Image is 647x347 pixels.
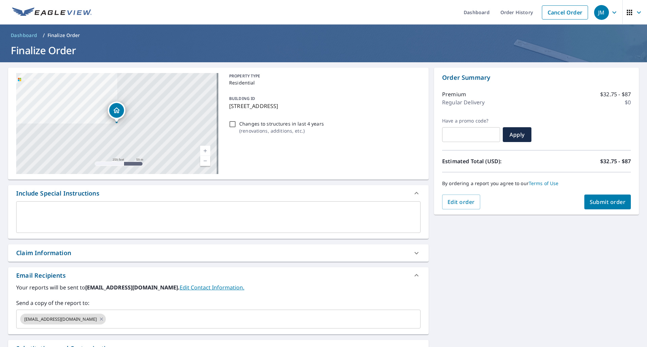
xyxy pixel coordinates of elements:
a: Current Level 17, Zoom Out [200,156,210,166]
a: Cancel Order [542,5,588,20]
p: PROPERTY TYPE [229,73,418,79]
div: JM [594,5,609,20]
p: Residential [229,79,418,86]
h1: Finalize Order [8,43,639,57]
div: Include Special Instructions [8,185,429,201]
p: $32.75 - $87 [600,157,631,165]
p: ( renovations, additions, etc. ) [239,127,324,134]
span: [EMAIL_ADDRESS][DOMAIN_NAME] [20,316,101,322]
div: Claim Information [16,248,71,257]
div: Claim Information [8,244,429,262]
p: [STREET_ADDRESS] [229,102,418,110]
p: Premium [442,90,466,98]
div: [EMAIL_ADDRESS][DOMAIN_NAME] [20,314,106,324]
a: Dashboard [8,30,40,41]
span: Apply [508,131,526,138]
button: Apply [503,127,531,142]
li: / [43,31,45,39]
div: Email Recipients [16,271,66,280]
span: Dashboard [11,32,37,39]
label: Send a copy of the report to: [16,299,421,307]
p: $0 [625,98,631,106]
a: Terms of Use [529,180,559,186]
p: Regular Delivery [442,98,485,106]
img: EV Logo [12,7,92,18]
button: Edit order [442,195,480,209]
div: Email Recipients [8,267,429,283]
button: Submit order [584,195,631,209]
div: Include Special Instructions [16,189,99,198]
label: Your reports will be sent to [16,283,421,291]
a: Current Level 17, Zoom In [200,146,210,156]
p: Estimated Total (USD): [442,157,536,165]
div: Dropped pin, building 1, Residential property, 6452 Low Grade Rd Driftwood, PA 15832 [108,102,125,123]
span: Edit order [448,198,475,206]
label: Have a promo code? [442,118,500,124]
b: [EMAIL_ADDRESS][DOMAIN_NAME]. [85,284,180,291]
p: Order Summary [442,73,631,82]
p: $32.75 - $87 [600,90,631,98]
a: EditContactInfo [180,284,244,291]
p: BUILDING ID [229,96,255,101]
nav: breadcrumb [8,30,639,41]
span: Submit order [590,198,626,206]
p: Changes to structures in last 4 years [239,120,324,127]
p: Finalize Order [48,32,80,39]
p: By ordering a report you agree to our [442,180,631,186]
